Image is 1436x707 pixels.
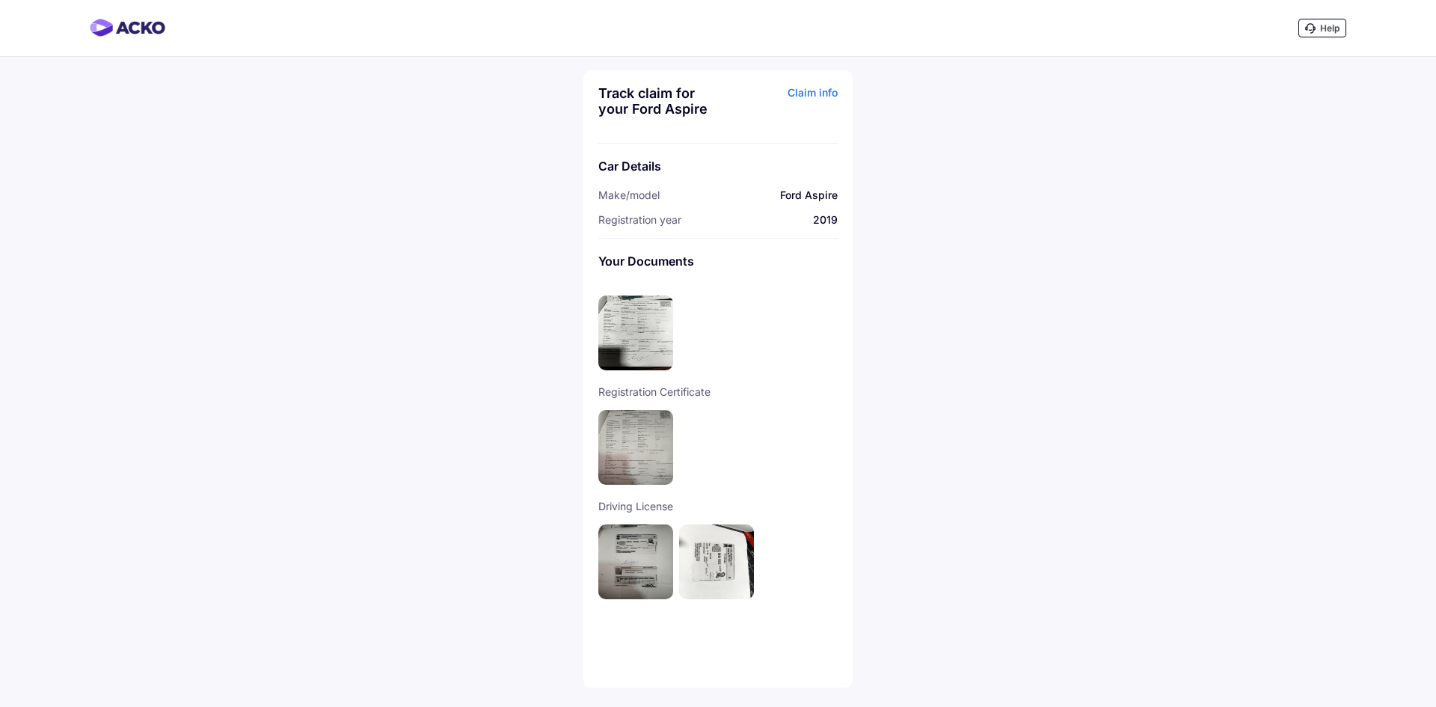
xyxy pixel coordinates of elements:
span: Registration Certificate [598,385,830,398]
div: Your Documents [598,254,838,269]
img: VSD [598,296,673,370]
img: DL [598,524,673,599]
div: Track claim for your Ford Aspire [598,85,714,117]
img: DL [679,524,754,599]
span: Registration year [598,213,681,226]
div: Car Details [598,159,838,174]
span: 2019 [813,213,838,226]
span: Help [1320,22,1340,34]
span: Make/model [598,189,660,201]
img: RC [598,410,673,485]
img: horizontal-gradient.png [90,19,165,37]
span: Ford Aspire [780,189,838,201]
span: Driving License [598,500,830,512]
div: Claim info [722,85,838,128]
